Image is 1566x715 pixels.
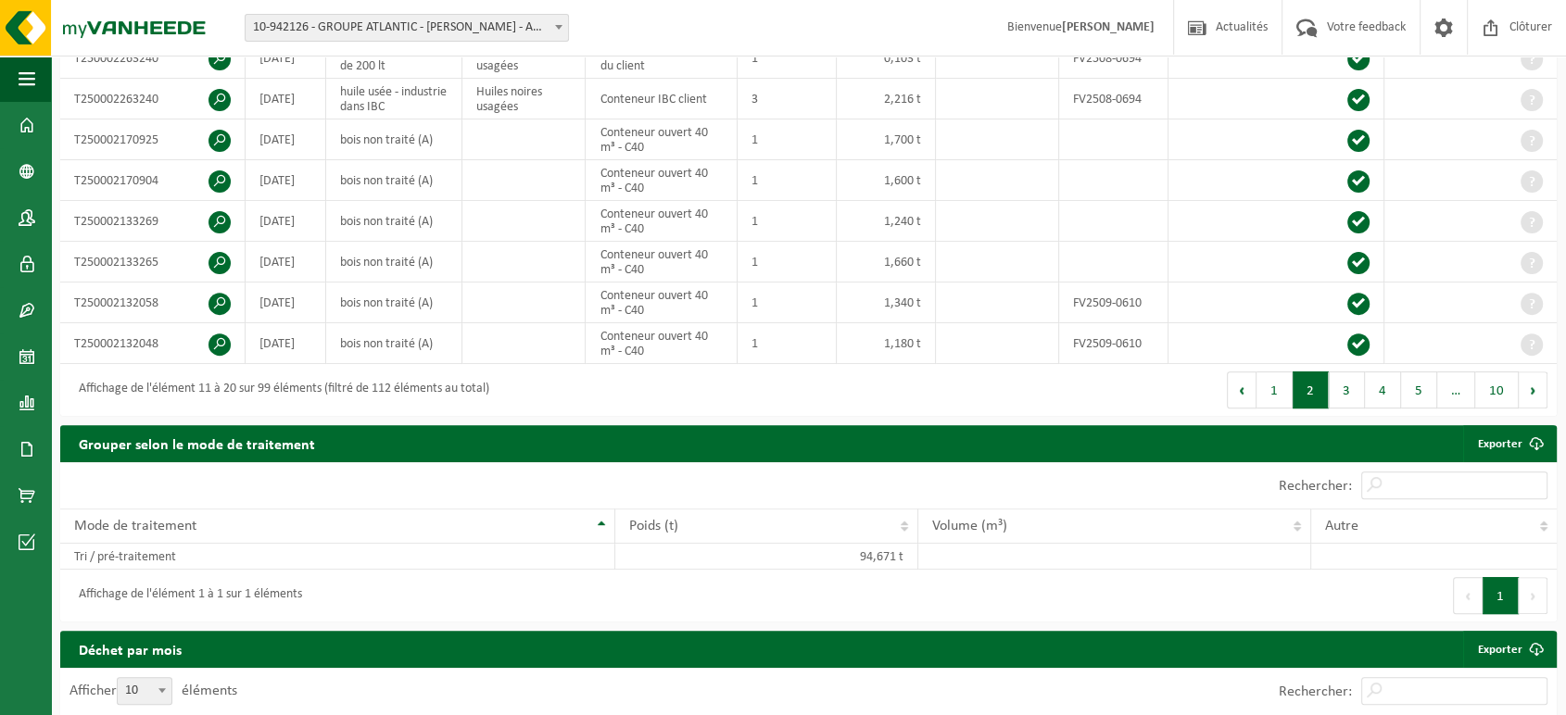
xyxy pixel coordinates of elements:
[1329,371,1365,408] button: 3
[462,38,586,79] td: Huiles noires usagées
[462,79,586,119] td: Huiles noires usagées
[738,242,837,282] td: 1
[1437,371,1475,408] span: …
[60,38,246,79] td: T250002263240
[60,160,246,201] td: T250002170904
[1059,38,1168,79] td: FV2508-0694
[60,425,334,461] h2: Grouper selon le mode de traitement
[245,14,569,42] span: 10-942126 - GROUPE ATLANTIC - MERVILLE BILLY BERCLAU - AMBB - BILLY BERCLAU
[586,119,737,160] td: Conteneur ouvert 40 m³ - C40
[326,201,462,242] td: bois non traité (A)
[1519,577,1547,614] button: Next
[1279,684,1352,699] label: Rechercher:
[932,519,1007,533] span: Volume (m³)
[246,160,326,201] td: [DATE]
[246,323,326,364] td: [DATE]
[1059,282,1168,323] td: FV2509-0610
[246,79,326,119] td: [DATE]
[586,201,737,242] td: Conteneur ouvert 40 m³ - C40
[837,323,936,364] td: 1,180 t
[738,282,837,323] td: 1
[1401,371,1437,408] button: 5
[1463,631,1555,668] a: Exporter
[1293,371,1329,408] button: 2
[586,38,737,79] td: Fût pour liquides 200 L du client
[246,15,568,41] span: 10-942126 - GROUPE ATLANTIC - MERVILLE BILLY BERCLAU - AMBB - BILLY BERCLAU
[326,38,462,79] td: huiles usagées en fût de 200 lt
[738,201,837,242] td: 1
[326,323,462,364] td: bois non traité (A)
[837,79,936,119] td: 2,216 t
[1059,79,1168,119] td: FV2508-0694
[837,242,936,282] td: 1,660 t
[1325,519,1358,533] span: Autre
[246,201,326,242] td: [DATE]
[326,282,462,323] td: bois non traité (A)
[60,544,615,570] td: Tri / pré-traitement
[837,38,936,79] td: 0,103 t
[1453,577,1483,614] button: Previous
[118,678,171,704] span: 10
[837,160,936,201] td: 1,600 t
[60,631,200,667] h2: Déchet par mois
[326,242,462,282] td: bois non traité (A)
[1483,577,1519,614] button: 1
[69,579,302,612] div: Affichage de l'élément 1 à 1 sur 1 éléments
[1279,479,1352,494] label: Rechercher:
[1365,371,1401,408] button: 4
[738,160,837,201] td: 1
[1257,371,1293,408] button: 1
[586,242,737,282] td: Conteneur ouvert 40 m³ - C40
[837,119,936,160] td: 1,700 t
[60,119,246,160] td: T250002170925
[837,201,936,242] td: 1,240 t
[1059,323,1168,364] td: FV2509-0610
[74,519,196,533] span: Mode de traitement
[586,160,737,201] td: Conteneur ouvert 40 m³ - C40
[246,282,326,323] td: [DATE]
[246,242,326,282] td: [DATE]
[60,282,246,323] td: T250002132058
[738,119,837,160] td: 1
[69,684,237,698] label: Afficher éléments
[246,119,326,160] td: [DATE]
[246,38,326,79] td: [DATE]
[1519,371,1547,408] button: Next
[1463,425,1555,462] a: Exporter
[738,323,837,364] td: 1
[1062,20,1155,34] strong: [PERSON_NAME]
[60,79,246,119] td: T250002263240
[326,119,462,160] td: bois non traité (A)
[586,79,737,119] td: Conteneur IBC client
[738,79,837,119] td: 3
[738,38,837,79] td: 1
[117,677,172,705] span: 10
[60,242,246,282] td: T250002133265
[615,544,918,570] td: 94,671 t
[326,160,462,201] td: bois non traité (A)
[1475,371,1519,408] button: 10
[629,519,678,533] span: Poids (t)
[1227,371,1257,408] button: Previous
[60,323,246,364] td: T250002132048
[326,79,462,119] td: huile usée - industrie dans IBC
[60,201,246,242] td: T250002133269
[837,282,936,323] td: 1,340 t
[586,282,737,323] td: Conteneur ouvert 40 m³ - C40
[586,323,737,364] td: Conteneur ouvert 40 m³ - C40
[69,373,489,407] div: Affichage de l'élément 11 à 20 sur 99 éléments (filtré de 112 éléments au total)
